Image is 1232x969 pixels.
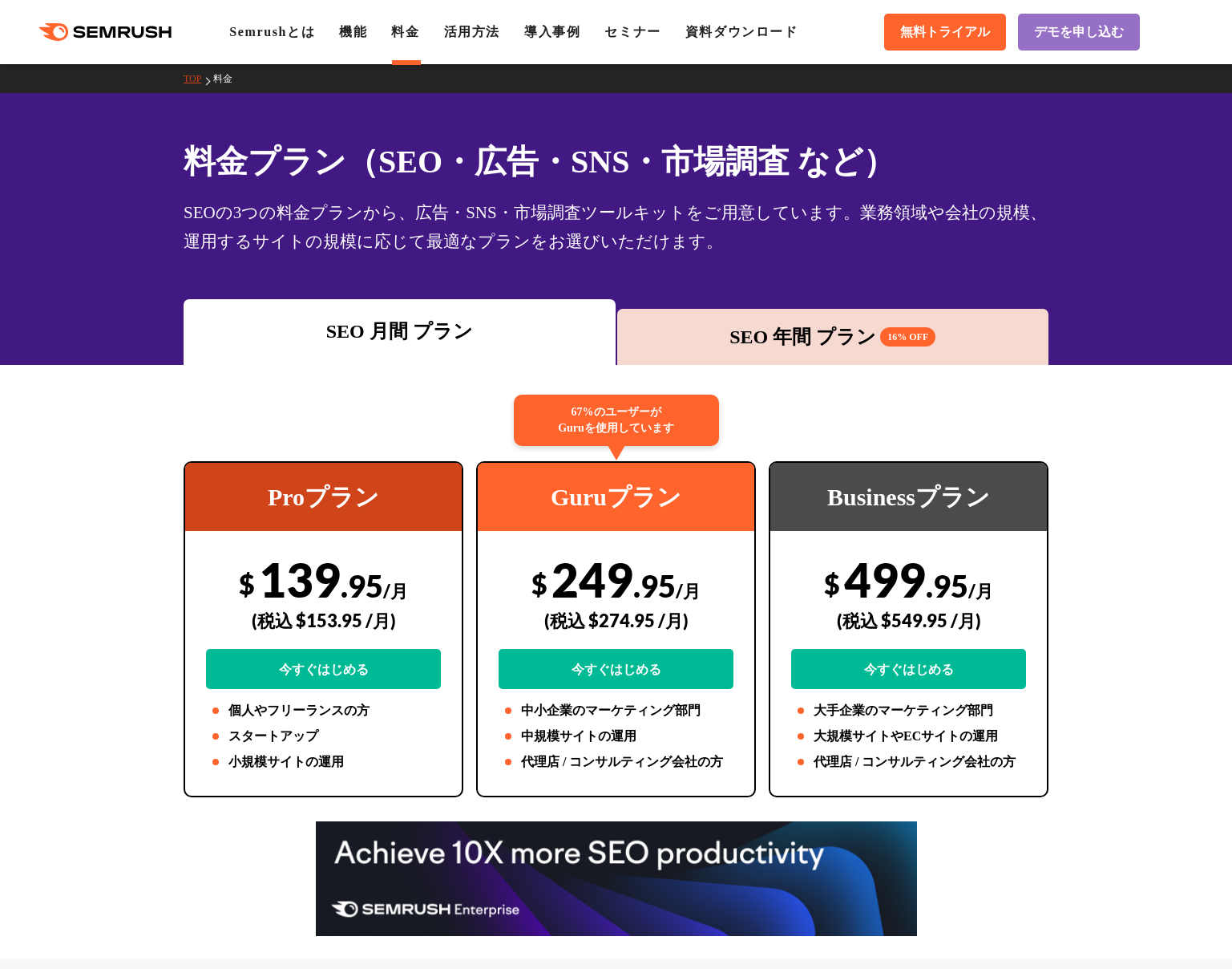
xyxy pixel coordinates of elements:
a: 今すぐはじめる [206,649,441,689]
li: 大手企業のマーケティング部門 [791,701,1026,720]
li: スタートアップ [206,727,441,746]
div: Proプラン [185,463,462,531]
li: 中小企業のマーケティング部門 [499,701,733,720]
span: .95 [926,567,968,604]
span: /月 [968,580,993,602]
div: Businessプラン [770,463,1047,531]
span: $ [239,567,255,600]
a: 料金 [391,25,419,39]
span: 16% OFF [880,327,935,347]
a: Semrushとは [229,25,315,39]
a: 導入事例 [524,25,580,39]
span: .95 [341,567,383,604]
span: $ [824,567,840,600]
li: 中規模サイトの運用 [499,727,733,746]
span: デモを申し込む [1034,24,1124,41]
a: 無料トライアル [884,14,1006,51]
div: SEO 年間 プラン [625,322,1041,351]
div: 139 [206,551,441,689]
div: 249 [499,551,733,689]
li: 代理店 / コンサルティング会社の方 [791,752,1026,772]
h1: 料金プラン（SEO・広告・SNS・市場調査 など） [184,138,1048,185]
a: 料金 [213,73,244,84]
span: /月 [676,580,701,602]
a: TOP [184,73,213,84]
span: .95 [633,567,676,604]
li: 大規模サイトやECサイトの運用 [791,727,1026,746]
a: 活用方法 [444,25,500,39]
li: 個人やフリーランスの方 [206,701,441,720]
div: 499 [791,551,1026,689]
li: 代理店 / コンサルティング会社の方 [499,752,733,772]
div: Guruプラン [478,463,754,531]
a: 資料ダウンロード [685,25,798,39]
div: (税込 $274.95 /月) [499,592,733,649]
a: 今すぐはじめる [791,649,1026,689]
a: セミナー [604,25,660,39]
li: 小規模サイトの運用 [206,752,441,772]
div: (税込 $153.95 /月) [206,592,441,649]
div: SEOの3つの料金プランから、広告・SNS・市場調査ツールキットをご用意しています。業務領域や会社の規模、運用するサイトの規模に応じて最適なプランをお選びいただけます。 [184,198,1048,256]
div: (税込 $549.95 /月) [791,592,1026,649]
div: 67%のユーザーが Guruを使用しています [514,395,719,446]
span: $ [531,567,547,600]
span: /月 [383,580,408,602]
a: 機能 [339,25,367,39]
a: デモを申し込む [1018,14,1140,51]
span: 無料トライアル [900,24,990,41]
a: 今すぐはじめる [499,649,733,689]
div: SEO 月間 プラン [192,317,608,346]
